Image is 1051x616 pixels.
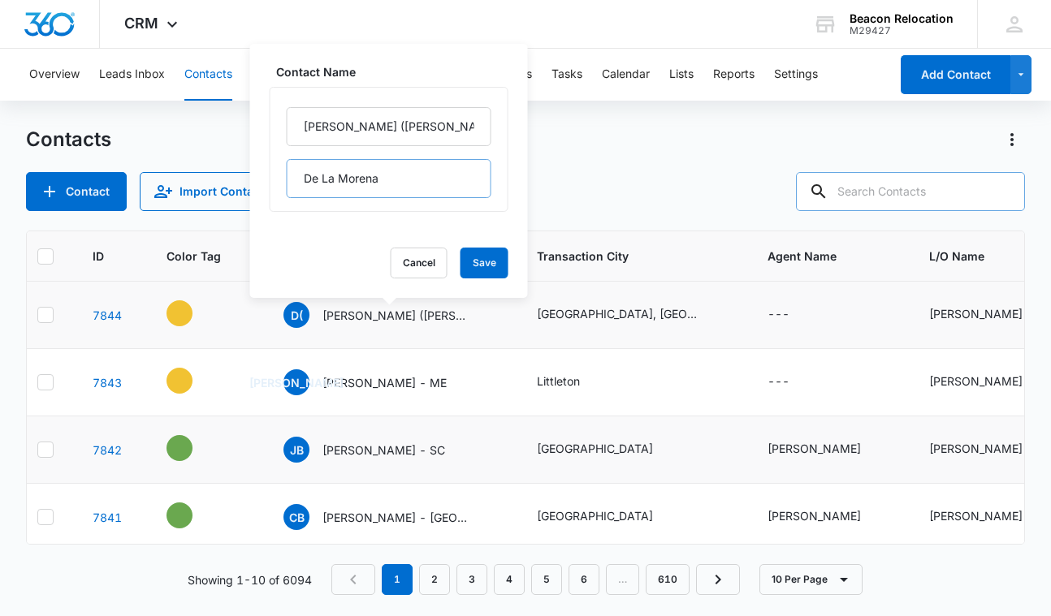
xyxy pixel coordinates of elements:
[93,308,122,322] a: Navigate to contact details page for Dagoberto (Doug) De La Morena
[419,564,450,595] a: Page 2
[768,248,890,265] span: Agent Name
[537,440,653,457] div: [GEOGRAPHIC_DATA]
[283,437,309,463] span: JB
[759,564,863,595] button: 10 Per Page
[93,248,104,265] span: ID
[283,504,309,530] span: CB
[26,127,111,152] h1: Contacts
[283,369,309,395] span: [PERSON_NAME]
[537,373,580,390] div: Littleton
[850,12,954,25] div: account name
[456,564,487,595] a: Page 3
[774,49,818,101] button: Settings
[322,307,469,324] p: [PERSON_NAME] ([PERSON_NAME]) De [PERSON_NAME]
[646,564,690,595] a: Page 610
[768,507,861,524] div: [PERSON_NAME]
[93,376,122,390] a: Navigate to contact details page for Janice Armstrong - ME
[537,305,699,322] div: [GEOGRAPHIC_DATA], [GEOGRAPHIC_DATA], [GEOGRAPHIC_DATA][PERSON_NAME]
[287,159,491,198] input: Last Name
[93,510,122,524] a: Navigate to contact details page for Claire Bogert-Brooks - FL
[283,437,474,463] div: Contact Name - Jeriesha Brown - SC - Select to Edit Field
[669,49,694,101] button: Lists
[167,368,222,394] div: - - Select to Edit Field
[768,305,789,325] div: ---
[283,302,498,328] div: Contact Name - Dagoberto (Doug) De La Morena - Select to Edit Field
[322,509,469,526] p: [PERSON_NAME] - [GEOGRAPHIC_DATA]
[26,172,127,211] button: Add Contact
[602,49,650,101] button: Calendar
[331,564,740,595] nav: Pagination
[461,248,508,278] button: Save
[929,507,1023,524] div: [PERSON_NAME]
[537,507,682,527] div: Transaction City - Brooksville - Select to Edit Field
[167,502,222,528] div: - - Select to Edit Field
[124,15,158,32] span: CRM
[276,63,515,80] label: Contact Name
[713,49,755,101] button: Reports
[391,248,448,278] button: Cancel
[768,440,861,457] div: [PERSON_NAME]
[768,507,890,527] div: Agent Name - Shane Vanderleelie - Select to Edit Field
[551,49,582,101] button: Tasks
[768,373,819,392] div: Agent Name - - Select to Edit Field
[283,369,476,395] div: Contact Name - Janice Armstrong - ME - Select to Edit Field
[188,571,312,588] p: Showing 1-10 of 6094
[999,127,1025,153] button: Actions
[537,440,682,459] div: Transaction City - Spartanburg - Select to Edit Field
[796,172,1025,211] input: Search Contacts
[184,49,232,101] button: Contacts
[537,305,729,325] div: Transaction City - Bellingham, Fairhaven, San Juan Islands - Select to Edit Field
[929,440,1023,457] div: [PERSON_NAME]
[287,107,491,146] input: First Name
[768,305,819,325] div: Agent Name - - Select to Edit Field
[283,302,309,328] span: D(
[901,55,1010,94] button: Add Contact
[322,442,445,459] p: [PERSON_NAME] - SC
[494,564,525,595] a: Page 4
[167,435,222,461] div: - - Select to Edit Field
[167,248,221,265] span: Color Tag
[929,373,1023,390] div: [PERSON_NAME]
[696,564,740,595] a: Next Page
[283,504,498,530] div: Contact Name - Claire Bogert-Brooks - FL - Select to Edit Field
[140,172,288,211] button: Import Contacts
[537,248,729,265] span: Transaction City
[29,49,80,101] button: Overview
[537,373,609,392] div: Transaction City - Littleton - Select to Edit Field
[93,443,122,457] a: Navigate to contact details page for Jeriesha Brown - SC
[768,373,789,392] div: ---
[929,305,1023,322] div: [PERSON_NAME]
[531,564,562,595] a: Page 5
[322,374,447,391] p: [PERSON_NAME] - ME
[768,440,890,459] div: Agent Name - Sharon Brady-Overby - Select to Edit Field
[99,49,165,101] button: Leads Inbox
[537,507,653,524] div: [GEOGRAPHIC_DATA]
[850,25,954,37] div: account id
[569,564,599,595] a: Page 6
[382,564,413,595] em: 1
[167,300,222,326] div: - - Select to Edit Field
